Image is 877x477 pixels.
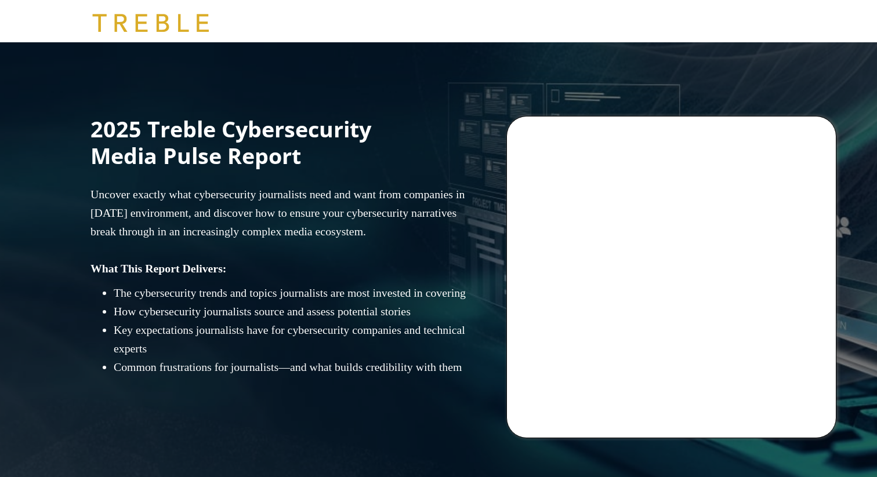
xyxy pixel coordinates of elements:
[114,286,466,299] span: The cybersecurity trends and topics journalists are most invested in covering
[90,114,371,170] span: 2025 Treble Cybersecurity Media Pulse Report
[532,141,810,385] iframe: Form 0
[114,305,411,318] span: How cybersecurity journalists source and assess potential stories
[90,262,226,275] strong: What This Report Delivers:
[114,323,465,355] span: Key expectations journalists have for cybersecurity companies and technical experts
[90,188,465,238] span: Uncover exactly what cybersecurity journalists need and want from companies in [DATE] environment...
[114,361,462,373] span: Common frustrations for journalists—and what builds credibility with them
